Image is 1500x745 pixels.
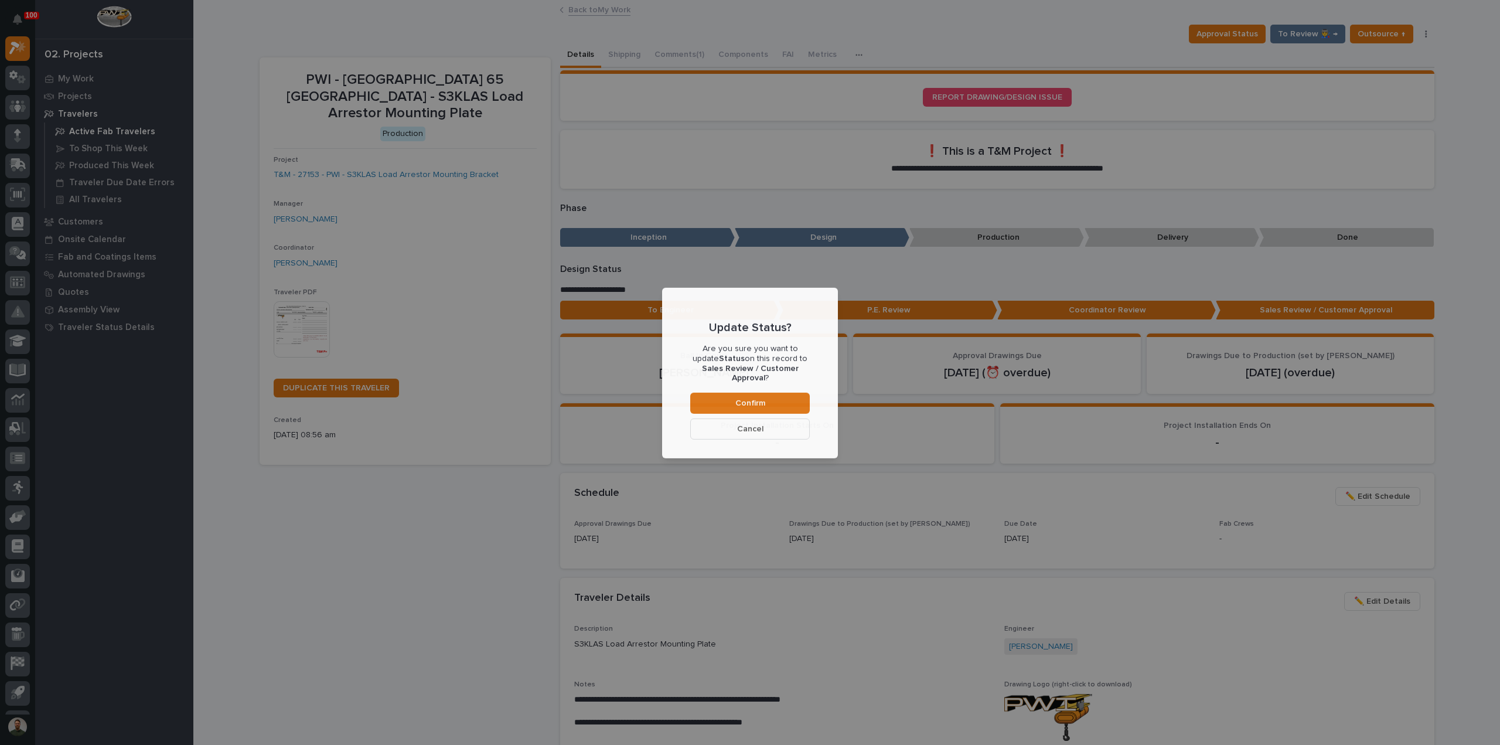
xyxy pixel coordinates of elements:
span: Confirm [735,398,765,409]
span: Cancel [737,424,763,434]
b: Sales Review / Customer Approval [702,364,799,382]
button: Cancel [690,419,810,440]
p: Are you sure you want to update on this record to ? [690,344,810,383]
button: Confirm [690,393,810,414]
b: Status [719,355,745,363]
p: Update Status? [709,321,792,335]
